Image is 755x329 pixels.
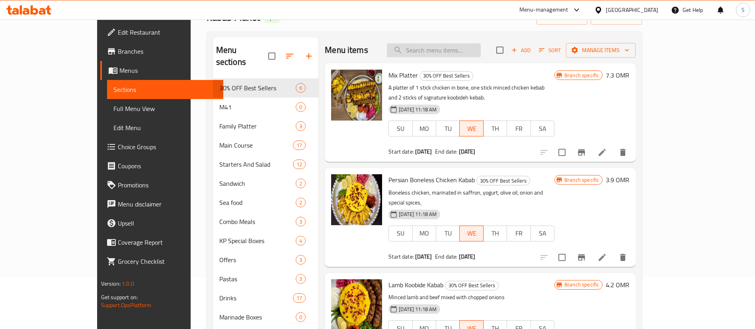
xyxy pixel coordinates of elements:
[534,123,551,134] span: SA
[561,281,602,288] span: Branch specific
[219,121,296,131] span: Family Platter
[100,156,223,175] a: Coupons
[100,233,223,252] a: Coverage Report
[299,47,318,66] button: Add section
[439,123,457,134] span: TU
[561,72,602,79] span: Branch specific
[100,252,223,271] a: Grocery Checklist
[507,226,531,241] button: FR
[296,103,305,111] span: 0
[113,104,217,113] span: Full Menu View
[219,160,293,169] span: Starters And Salad
[483,121,507,136] button: TH
[219,198,296,207] div: Sea food
[296,256,305,264] span: 3
[419,71,473,81] div: 30% OFF Best Sellers
[107,99,223,118] a: Full Menu View
[213,193,319,212] div: Sea food2
[388,251,414,262] span: Start date:
[388,83,554,103] p: A platter of 1 stick chicken in bone, one stick minced chicken kebab and 2 sticks of signature ko...
[388,292,554,302] p: Minced lamb and beef mixed with chopped onions
[119,66,217,75] span: Menus
[118,47,217,56] span: Branches
[572,45,629,55] span: Manage items
[118,199,217,209] span: Menu disclaimer
[219,293,293,303] span: Drinks
[118,238,217,247] span: Coverage Report
[213,308,319,327] div: Marinade Boxes0
[436,121,460,136] button: TU
[219,140,293,150] span: Main Course
[296,121,306,131] div: items
[113,123,217,132] span: Edit Menu
[118,161,217,171] span: Coupons
[219,102,296,112] span: M41
[388,174,475,186] span: Persian Boneless Chicken Kabab
[510,123,527,134] span: FR
[554,249,570,266] span: Select to update
[296,237,305,245] span: 4
[420,71,473,80] span: 30% OFF Best Sellers
[388,146,414,157] span: Start date:
[296,218,305,226] span: 3
[463,123,480,134] span: WE
[388,279,443,291] span: Lamb Koobide Kabab
[216,44,269,68] h2: Menu sections
[213,212,319,231] div: Combo Meals3
[508,44,534,56] button: Add
[445,281,498,290] span: 30% OFF Best Sellers
[213,231,319,250] div: KP Special Boxes4
[113,85,217,94] span: Sections
[280,47,299,66] span: Sort sections
[213,136,319,155] div: Main Course17
[219,236,296,245] span: KP Special Boxes
[566,43,636,58] button: Manage items
[543,12,581,22] span: import
[219,255,296,265] span: Offers
[118,27,217,37] span: Edit Restaurant
[507,121,531,136] button: FR
[416,228,433,239] span: MO
[606,6,658,14] div: [GEOGRAPHIC_DATA]
[606,174,629,185] h6: 3.9 OMR
[436,226,460,241] button: TU
[388,69,418,81] span: Mix Platter
[415,146,432,157] b: [DATE]
[213,97,319,117] div: M410
[459,251,476,262] b: [DATE]
[572,143,591,162] button: Branch-specific-item
[219,179,296,188] div: Sandwich
[213,78,319,97] div: 30% OFF Best Sellers6
[213,117,319,136] div: Family Platter3
[101,300,152,310] a: Support.OpsPlatform
[219,274,296,284] span: Pastas
[293,160,306,169] div: items
[396,210,440,218] span: [DATE] 11:18 AM
[606,70,629,81] h6: 7.3 OMR
[219,312,296,322] div: Marinade Boxes
[396,106,440,113] span: [DATE] 11:18 AM
[613,248,632,267] button: delete
[537,44,563,56] button: Sort
[416,123,433,134] span: MO
[213,155,319,174] div: Starters And Salad12
[296,123,305,130] span: 3
[435,146,457,157] span: End date:
[100,137,223,156] a: Choice Groups
[531,226,554,241] button: SA
[519,5,568,15] div: Menu-management
[293,142,305,149] span: 17
[476,176,530,185] div: 30% OFF Best Sellers
[572,248,591,267] button: Branch-specific-item
[741,6,745,14] span: S
[508,44,534,56] span: Add item
[213,269,319,288] div: Pastas3
[293,161,305,168] span: 12
[100,61,223,80] a: Menus
[118,257,217,266] span: Grocery Checklist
